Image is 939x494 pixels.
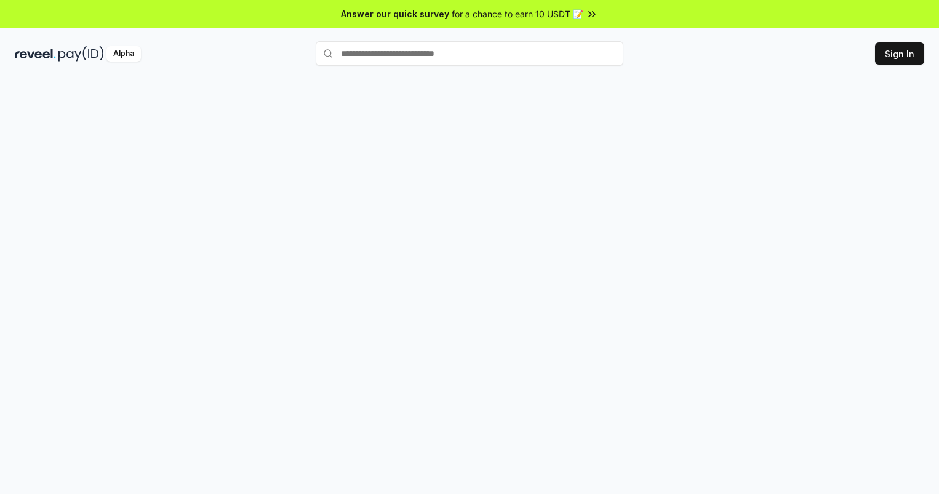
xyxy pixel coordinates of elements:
img: reveel_dark [15,46,56,62]
img: pay_id [58,46,104,62]
span: for a chance to earn 10 USDT 📝 [452,7,583,20]
span: Answer our quick survey [341,7,449,20]
div: Alpha [106,46,141,62]
button: Sign In [875,42,924,65]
